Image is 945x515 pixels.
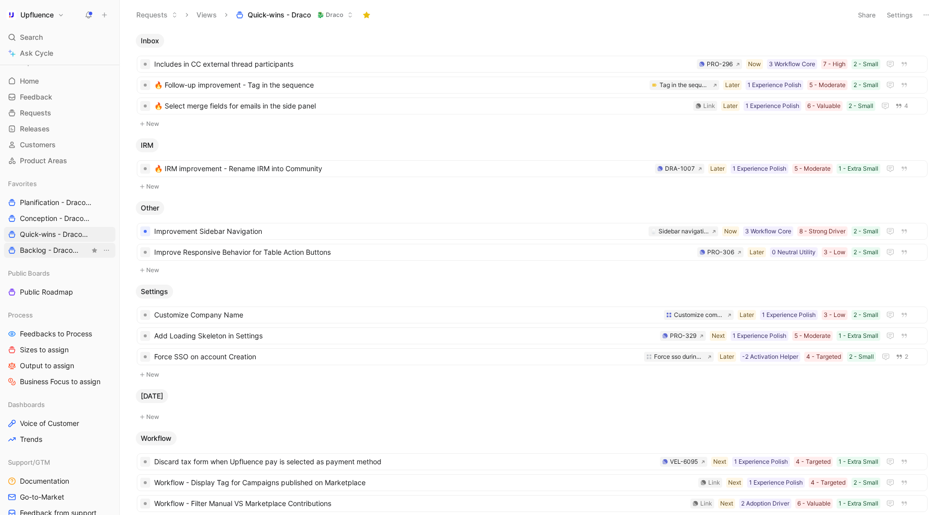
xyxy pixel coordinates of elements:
[20,92,52,102] span: Feedback
[20,156,67,166] span: Product Areas
[809,80,846,90] div: 5 - Moderate
[750,247,764,257] div: Later
[894,351,910,362] button: 2
[317,10,343,20] span: 🐉 Draco
[136,411,929,423] button: New
[137,98,928,114] a: 🔥 Select merge fields for emails in the side panel2 - Small6 - Valuable1 Experience PolishLaterLink4
[20,10,54,19] h1: Upfluence
[136,181,929,193] button: New
[20,47,53,59] span: Ask Cycle
[762,310,816,320] div: 1 Experience Polish
[4,105,115,120] a: Requests
[4,90,115,104] a: Feedback
[20,213,94,224] span: Conception - Draco
[651,228,657,234] img: 🖱️
[154,477,694,489] span: Workflow - Display Tag for Campaigns published on Marketplace
[154,498,686,510] span: Workflow - Filter Manual VS Marketplace Contributions
[733,331,786,341] div: 1 Experience Polish
[132,7,182,22] button: Requests
[154,330,656,342] span: Add Loading Skeleton in Settings
[849,101,873,111] div: 2 - Small
[141,36,159,46] span: Inbox
[720,352,734,362] div: Later
[670,457,698,467] div: VEL-6095
[20,434,42,444] span: Trends
[772,247,816,257] div: 0 Neutral Utility
[8,268,50,278] span: Public Boards
[4,374,115,389] a: Business Focus to assign
[132,201,933,277] div: OtherNew
[4,342,115,357] a: Sizes to assign
[154,79,646,91] span: 🔥 Follow-up improvement - Tag in the sequence
[4,432,115,447] a: Trends
[811,478,846,488] div: 4 - Targeted
[136,264,929,276] button: New
[137,348,928,365] a: Force SSO on account Creation2 - Small4 - Targeted-2 Activation HelperLaterForce sso during accou...
[742,352,798,362] div: -2 Activation Helper
[4,46,115,61] a: Ask Cycle
[728,478,741,488] div: Next
[796,457,831,467] div: 4 - Targeted
[853,247,878,257] div: 2 - Small
[674,310,724,320] div: Customize company name
[839,331,878,341] div: 1 - Extra Small
[8,457,50,467] span: Support/GTM
[839,499,878,509] div: 1 - Extra Small
[724,226,737,236] div: Now
[700,499,712,509] div: Link
[769,59,815,69] div: 3 Workflow Core
[20,245,90,256] span: Backlog - Draco
[4,211,115,226] a: Conception - Draco🐉 Draco
[20,377,100,387] span: Business Focus to assign
[20,124,50,134] span: Releases
[853,310,878,320] div: 2 - Small
[192,7,221,22] button: Views
[746,101,799,111] div: 1 Experience Polish
[141,287,168,297] span: Settings
[839,457,878,467] div: 1 - Extra Small
[745,226,791,236] div: 3 Workflow Core
[137,495,928,512] a: Workflow - Filter Manual VS Marketplace Contributions1 - Extra Small6 - Valuable2 Adoption Driver...
[723,101,738,111] div: Later
[136,431,177,445] button: Workflow
[660,80,710,90] div: Tag in the sequence
[4,474,115,489] a: Documentation
[4,455,115,470] div: Support/GTM
[136,389,168,403] button: [DATE]
[893,101,910,111] button: 4
[806,352,841,362] div: 4 - Targeted
[823,59,846,69] div: 7 - High
[749,478,803,488] div: 1 Experience Polish
[8,400,45,410] span: Dashboards
[670,331,696,341] div: PRO-329
[4,266,115,300] div: Public BoardsPublic Roadmap
[853,478,878,488] div: 2 - Small
[824,247,846,257] div: 3 - Low
[137,56,928,73] a: Includes in CC external thread participants2 - Small7 - High3 Workflow CoreNowPRO-296
[734,457,788,467] div: 1 Experience Polish
[154,58,693,70] span: Includes in CC external thread participants
[797,499,831,509] div: 6 - Valuable
[132,285,933,381] div: SettingsNew
[904,103,908,109] span: 4
[839,164,878,174] div: 1 - Extra Small
[137,223,928,240] a: Improvement Sidebar Navigation2 - Small8 - Strong Driver3 Workflow CoreNow🖱️Sidebar navigation im...
[132,34,933,130] div: InboxNew
[154,309,660,321] span: Customize Company Name
[136,138,159,152] button: IRM
[733,164,786,174] div: 1 Experience Polish
[4,137,115,152] a: Customers
[905,354,908,360] span: 2
[137,327,928,344] a: Add Loading Skeleton in Settings1 - Extra Small5 - Moderate1 Experience PolishNextPRO-329
[20,492,64,502] span: Go-to-Market
[20,418,79,428] span: Voice of Customer
[20,476,69,486] span: Documentation
[136,118,929,130] button: New
[154,100,689,112] span: 🔥 Select merge fields for emails in the side panel
[799,226,846,236] div: 8 - Strong Driver
[4,195,115,210] a: Planification - Draco🐉 Draco
[154,225,645,237] span: Improvement Sidebar Navigation
[136,201,164,215] button: Other
[710,164,725,174] div: Later
[4,74,115,89] a: Home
